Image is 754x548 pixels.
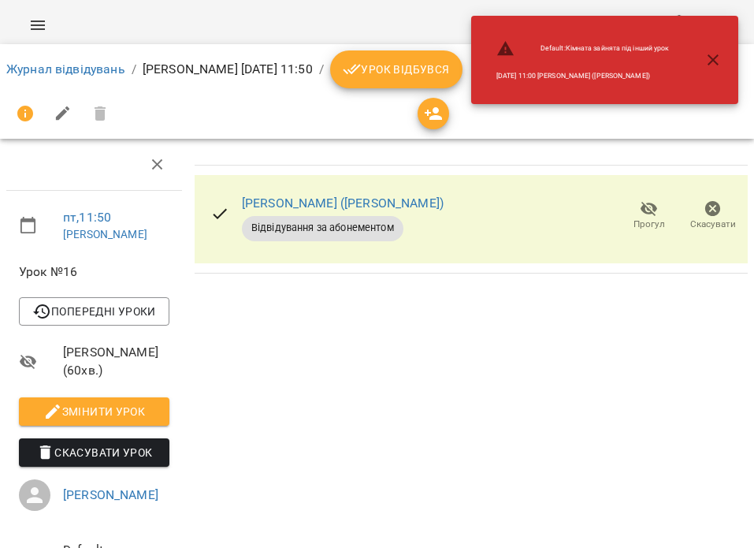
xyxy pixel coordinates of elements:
p: [PERSON_NAME] [DATE] 11:50 [143,60,313,79]
button: Змінити урок [19,397,169,426]
button: Прогул [617,194,681,238]
span: Скасувати Урок [32,443,157,462]
a: пт , 11:50 [63,210,111,225]
li: / [319,60,324,79]
button: Попередні уроки [19,297,169,326]
span: Скасувати [690,218,736,231]
button: Скасувати Урок [19,438,169,467]
span: Урок відбувся [343,60,450,79]
button: Menu [19,6,57,44]
a: [PERSON_NAME] [63,487,158,502]
nav: breadcrumb [6,50,748,88]
button: Урок відбувся [330,50,462,88]
li: [DATE] 11:00 [PERSON_NAME] ([PERSON_NAME]) [484,65,682,88]
span: Прогул [633,218,665,231]
span: [PERSON_NAME] ( 60 хв. ) [63,343,169,380]
a: Журнал відвідувань [6,62,125,76]
a: [PERSON_NAME] [63,228,147,240]
span: Відвідування за абонементом [242,221,403,235]
span: Змінити урок [32,402,157,421]
span: Попередні уроки [32,302,157,321]
a: [PERSON_NAME] ([PERSON_NAME]) [242,196,444,211]
li: / [132,60,136,79]
span: Урок №16 [19,263,169,281]
button: Скасувати [681,194,745,238]
li: Default : Кімната зайнята під інший урок [484,33,682,65]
